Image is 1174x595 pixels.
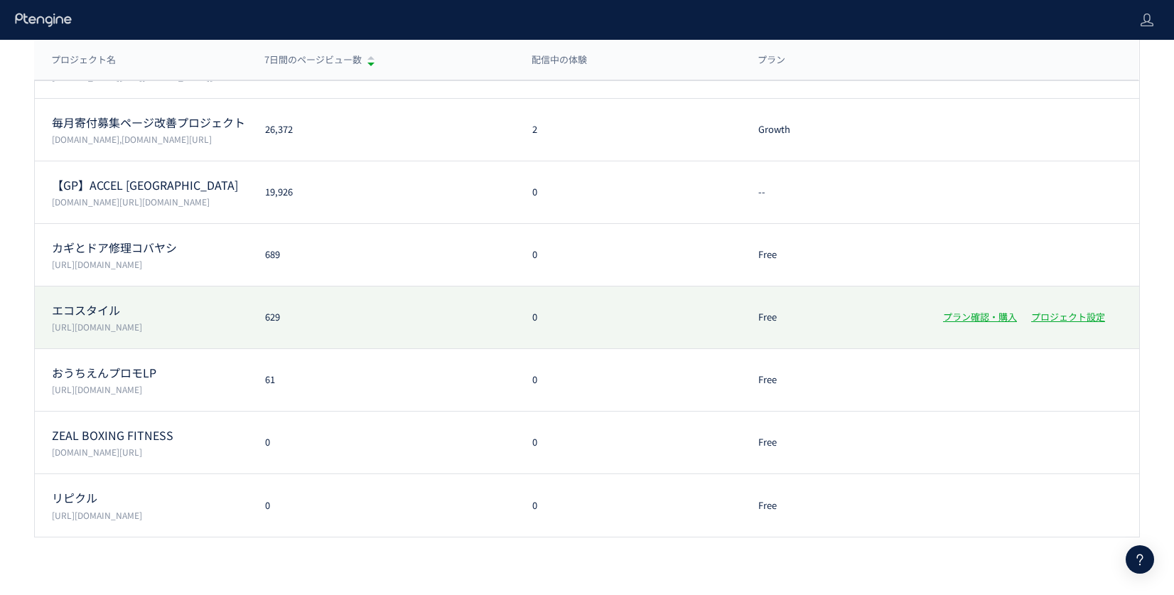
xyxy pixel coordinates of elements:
div: -- [741,186,926,199]
div: 0 [515,186,741,199]
div: Free [741,248,926,262]
p: おうちえんプロモLP [52,365,248,381]
div: 0 [515,499,741,513]
div: 0 [515,311,741,324]
span: プラン [758,53,785,67]
div: 629 [248,311,515,324]
div: 0 [248,499,515,513]
div: 26,372 [248,123,515,136]
p: 毎月寄付募集ページ改善プロジェクト [52,114,248,131]
p: ZEAL BOXING FITNESS [52,427,248,444]
p: zeal-b.com/lp/ [52,446,248,458]
p: https://kagidoakobayashi.com/lp/ [52,258,248,270]
div: 0 [515,373,741,387]
p: https://www.style-eco.com/takuhai-kaitori/ [52,321,248,333]
div: Free [741,499,926,513]
div: Growth [741,123,926,136]
div: 689 [248,248,515,262]
p: https://i.ouchien.jp/ [52,383,248,395]
span: プロジェクト名 [51,53,116,67]
p: カギとドア修理コバヤシ [52,240,248,256]
p: エコスタイル [52,302,248,318]
p: リピクル [52,490,248,506]
p: accel-japan.com/,secure-link.jp/ [52,195,248,208]
a: プラン確認・購入 [943,310,1017,323]
div: Free [741,436,926,449]
div: 0 [248,436,515,449]
span: 配信中の体験 [532,53,587,67]
span: 7日間のページビュー数 [264,53,362,67]
div: Free [741,373,926,387]
p: https://ripicle.carecle.com/ [52,509,248,521]
a: プロジェクト設定 [1031,310,1105,323]
div: 19,926 [248,186,515,199]
div: 0 [515,248,741,262]
p: 【GP】ACCEL JAPAN [52,177,248,193]
div: 0 [515,436,741,449]
div: Free [741,311,926,324]
div: 2 [515,123,741,136]
p: www.cira-foundation.or.jp,cira-foundation.my.salesforce-sites.com/ [52,133,248,145]
div: 61 [248,373,515,387]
